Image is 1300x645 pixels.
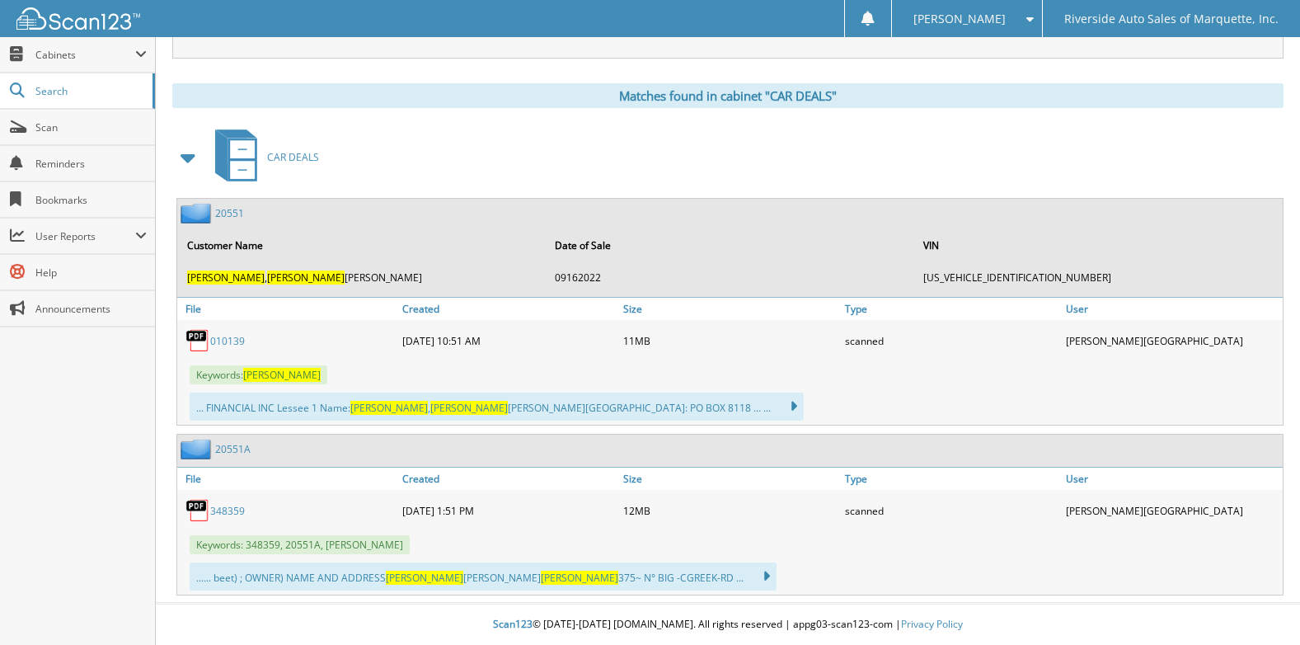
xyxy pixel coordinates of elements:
span: [PERSON_NAME] [350,401,428,415]
a: Privacy Policy [901,617,963,631]
span: [PERSON_NAME] [913,14,1006,24]
div: scanned [841,494,1062,527]
iframe: Chat Widget [1218,566,1300,645]
img: PDF.png [185,328,210,353]
a: User [1062,298,1283,320]
a: 010139 [210,334,245,348]
span: Scan123 [493,617,533,631]
a: 20551A [215,442,251,456]
div: © [DATE]-[DATE] [DOMAIN_NAME]. All rights reserved | appg03-scan123-com | [156,605,1300,645]
a: File [177,468,398,490]
td: , [PERSON_NAME] [179,264,545,291]
img: scan123-logo-white.svg [16,7,140,30]
span: Help [35,266,147,280]
span: [PERSON_NAME] [541,571,618,585]
a: Created [398,298,619,320]
span: User Reports [35,229,135,243]
td: 09162022 [547,264,913,291]
img: folder2.png [181,439,215,459]
td: [US_VEHICLE_IDENTIFICATION_NUMBER] [915,264,1281,291]
a: Size [619,298,840,320]
a: Created [398,468,619,490]
span: Keywords: [190,365,327,384]
div: 11MB [619,324,840,357]
a: 348359 [210,504,245,518]
div: Matches found in cabinet "CAR DEALS" [172,83,1284,108]
div: [DATE] 1:51 PM [398,494,619,527]
span: Search [35,84,144,98]
th: Customer Name [179,228,545,262]
span: [PERSON_NAME] [243,368,321,382]
span: Reminders [35,157,147,171]
div: ... FINANCIAL INC Lessee 1 Name: , [PERSON_NAME][GEOGRAPHIC_DATA]: PO BOX 8118 ... ... [190,393,804,421]
a: 20551 [215,206,244,220]
a: CAR DEALS [205,125,319,190]
span: Announcements [35,302,147,316]
a: Size [619,468,840,490]
div: [PERSON_NAME][GEOGRAPHIC_DATA] [1062,324,1283,357]
span: [PERSON_NAME] [430,401,508,415]
span: [PERSON_NAME] [187,271,265,285]
div: 12MB [619,494,840,527]
th: Date of Sale [547,228,913,262]
span: [PERSON_NAME] [386,571,463,585]
span: Cabinets [35,48,135,62]
div: ...... beet) ; OWNER) NAME AND ADDRESS [PERSON_NAME] 375~ N° BIG -CGREEK-RD ... [190,563,777,591]
span: Riverside Auto Sales of Marquette, Inc. [1064,14,1279,24]
img: folder2.png [181,203,215,224]
a: File [177,298,398,320]
a: User [1062,468,1283,490]
div: [PERSON_NAME][GEOGRAPHIC_DATA] [1062,494,1283,527]
div: scanned [841,324,1062,357]
a: Type [841,468,1062,490]
span: CAR DEALS [267,150,319,164]
th: VIN [915,228,1281,262]
span: Keywords: 348359, 20551A, [PERSON_NAME] [190,535,410,554]
span: Scan [35,120,147,134]
span: Bookmarks [35,193,147,207]
span: [PERSON_NAME] [267,271,345,285]
div: [DATE] 10:51 AM [398,324,619,357]
a: Type [841,298,1062,320]
img: PDF.png [185,498,210,523]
